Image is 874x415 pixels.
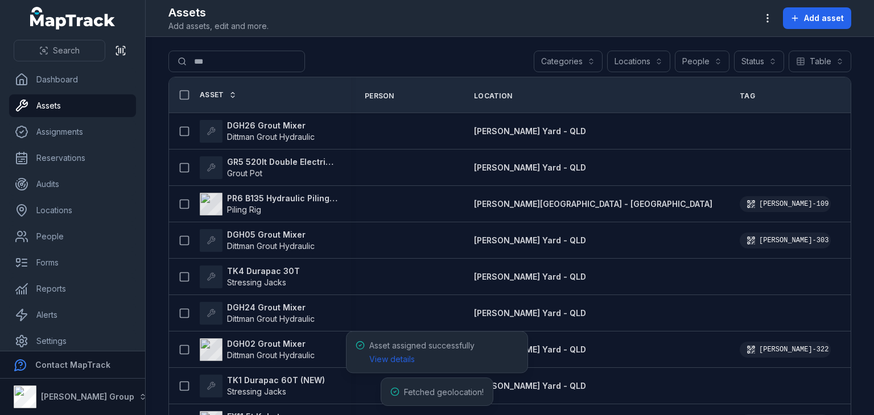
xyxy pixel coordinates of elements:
[168,5,269,20] h2: Assets
[35,360,110,370] strong: Contact MapTrack
[534,51,603,72] button: Categories
[200,120,315,143] a: DGH26 Grout MixerDittman Grout Hydraulic
[474,344,586,355] a: [PERSON_NAME] Yard - QLD
[9,94,136,117] a: Assets
[474,92,512,101] span: Location
[227,193,337,204] strong: PR6 B135 Hydraulic Piling Rig
[789,51,851,72] button: Table
[9,330,136,352] a: Settings
[227,338,315,350] strong: DGH02 Grout Mixer
[474,162,586,173] a: [PERSON_NAME] Yard - QLD
[9,68,136,91] a: Dashboard
[740,233,831,248] div: [PERSON_NAME]-303
[474,126,586,137] a: [PERSON_NAME] Yard - QLD
[227,168,262,178] span: Grout Pot
[227,265,300,277] strong: TK4 Durapac 30T
[474,272,586,281] span: [PERSON_NAME] Yard - QLD
[474,308,586,319] a: [PERSON_NAME] Yard - QLD
[474,126,586,136] span: [PERSON_NAME] Yard - QLD
[200,302,315,325] a: DGH24 Grout MixerDittman Grout Hydraulic
[607,51,670,72] button: Locations
[227,375,325,386] strong: TK1 Durapac 60T (NEW)
[9,277,136,300] a: Reports
[369,341,475,364] span: Asset assigned successfully
[53,45,80,56] span: Search
[41,392,134,401] strong: [PERSON_NAME] Group
[740,196,831,212] div: [PERSON_NAME]-109
[404,387,484,397] span: Fetched geolocation!
[227,120,315,131] strong: DGH26 Grout Mixer
[675,51,729,72] button: People
[804,13,844,24] span: Add asset
[200,229,315,252] a: DGH05 Grout MixerDittman Grout Hydraulic
[14,40,105,61] button: Search
[200,338,315,361] a: DGH02 Grout MixerDittman Grout Hydraulic
[9,225,136,248] a: People
[227,387,286,396] span: Stressing Jacks
[200,90,224,99] span: Asset
[369,354,415,365] a: View details
[474,308,586,318] span: [PERSON_NAME] Yard - QLD
[474,345,586,354] span: [PERSON_NAME] Yard - QLD
[227,350,315,360] span: Dittman Grout Hydraulic
[227,132,315,142] span: Dittman Grout Hydraulic
[474,381,586,391] span: [PERSON_NAME] Yard - QLD
[227,229,315,240] strong: DGH05 Grout Mixer
[227,241,315,251] span: Dittman Grout Hydraulic
[474,380,586,392] a: [PERSON_NAME] Yard - QLD
[9,121,136,143] a: Assignments
[200,193,337,215] a: PR6 B135 Hydraulic Piling RigPiling Rig
[227,314,315,323] span: Dittman Grout Hydraulic
[734,51,784,72] button: Status
[9,251,136,274] a: Forms
[474,198,712,210] a: [PERSON_NAME][GEOGRAPHIC_DATA] - [GEOGRAPHIC_DATA]
[740,92,755,101] span: Tag
[200,156,337,179] a: GR5 520lt Double Electric Twin PotGrout Pot
[474,199,712,209] span: [PERSON_NAME][GEOGRAPHIC_DATA] - [GEOGRAPHIC_DATA]
[9,304,136,326] a: Alerts
[9,199,136,222] a: Locations
[474,271,586,283] a: [PERSON_NAME] Yard - QLD
[168,20,269,32] span: Add assets, edit and more.
[227,302,315,313] strong: DGH24 Grout Mixer
[200,375,325,397] a: TK1 Durapac 60T (NEW)Stressing Jacks
[740,342,831,358] div: [PERSON_NAME]-322
[474,235,586,245] span: [PERSON_NAME] Yard - QLD
[30,7,116,30] a: MapTrack
[474,163,586,172] span: [PERSON_NAME] Yard - QLD
[365,92,394,101] span: Person
[200,265,300,288] a: TK4 Durapac 30TStressing Jacks
[227,156,337,168] strong: GR5 520lt Double Electric Twin Pot
[9,147,136,169] a: Reservations
[227,277,286,287] span: Stressing Jacks
[783,7,851,29] button: Add asset
[474,235,586,246] a: [PERSON_NAME] Yard - QLD
[200,90,237,99] a: Asset
[9,173,136,196] a: Audits
[227,205,261,214] span: Piling Rig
